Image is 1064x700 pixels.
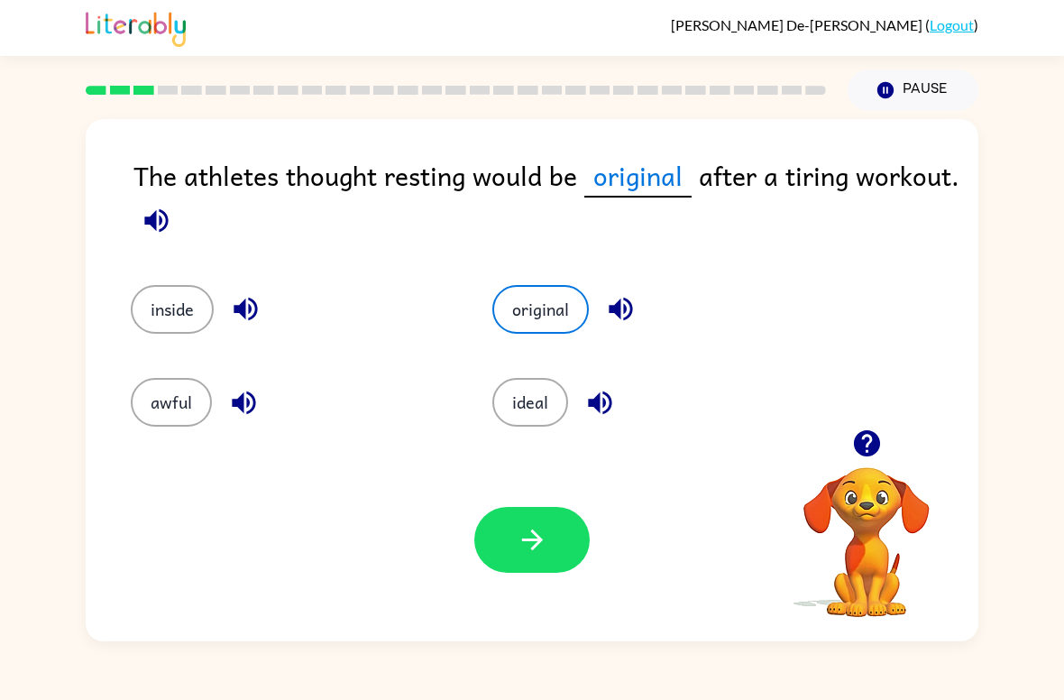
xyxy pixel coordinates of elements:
[848,69,978,111] button: Pause
[492,285,589,334] button: original
[86,7,186,47] img: Literably
[930,16,974,33] a: Logout
[584,155,692,198] span: original
[492,378,568,427] button: ideal
[671,16,978,33] div: ( )
[671,16,925,33] span: [PERSON_NAME] De-[PERSON_NAME]
[776,439,957,620] video: Your browser must support playing .mp4 files to use Literably. Please try using another browser.
[133,155,978,249] div: The athletes thought resting would be after a tiring workout.
[131,285,214,334] button: inside
[131,378,212,427] button: awful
